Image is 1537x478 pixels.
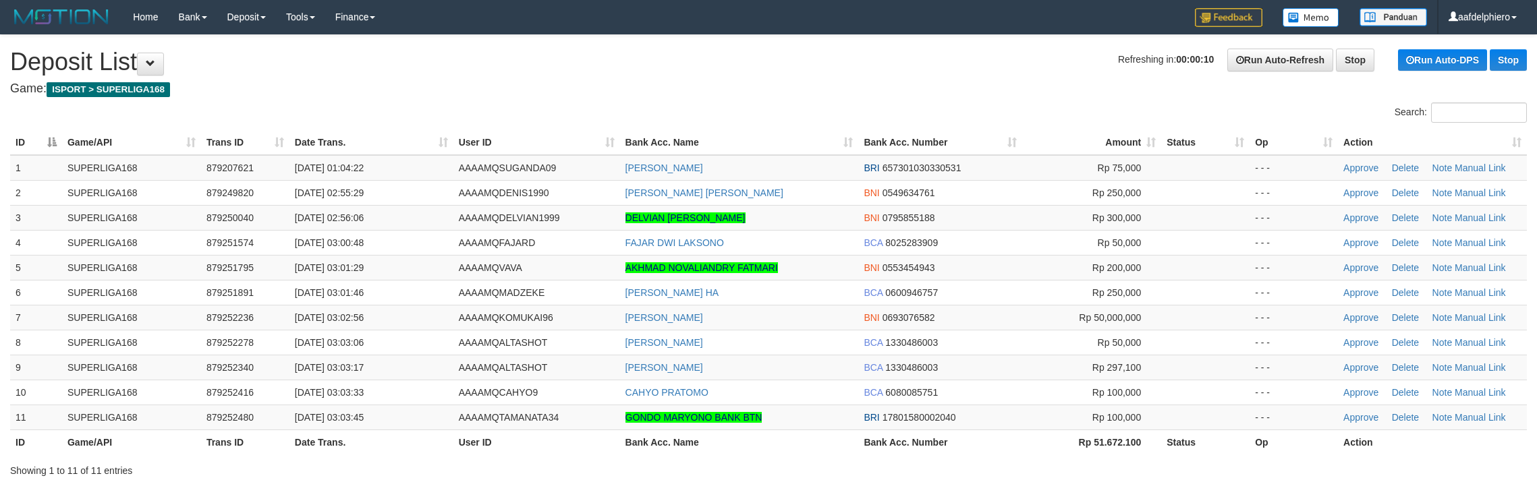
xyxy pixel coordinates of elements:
a: Delete [1392,337,1419,348]
a: Approve [1343,312,1378,323]
td: - - - [1250,380,1338,405]
td: 3 [10,205,62,230]
label: Search: [1395,102,1527,123]
span: Rp 100,000 [1092,412,1141,423]
span: BNI [864,312,879,323]
a: Approve [1343,362,1378,373]
td: 10 [10,380,62,405]
span: 879252278 [206,337,254,348]
th: Action [1338,429,1527,454]
span: Rp 300,000 [1092,212,1141,223]
span: AAAAMQALTASHOT [459,362,548,373]
a: Delete [1392,412,1419,423]
a: [PERSON_NAME] HA [625,287,719,298]
td: 2 [10,180,62,205]
a: Approve [1343,212,1378,223]
a: Manual Link [1455,262,1506,273]
span: 879252416 [206,387,254,398]
input: Search: [1431,102,1527,123]
td: SUPERLIGA168 [62,255,201,280]
span: Copy 1330486003 to clipboard [885,362,938,373]
span: AAAAMQDENIS1990 [459,187,549,198]
th: Trans ID: activate to sort column ascending [201,130,289,155]
span: BRI [864,412,879,423]
span: [DATE] 03:03:33 [295,387,364,398]
td: - - - [1250,255,1338,280]
a: Delete [1392,387,1419,398]
span: 879252236 [206,312,254,323]
td: 4 [10,230,62,255]
img: Button%20Memo.svg [1283,8,1339,27]
span: [DATE] 03:00:48 [295,237,364,248]
td: - - - [1250,205,1338,230]
span: [DATE] 03:01:46 [295,287,364,298]
span: BCA [864,337,883,348]
a: Manual Link [1455,387,1506,398]
td: 8 [10,330,62,355]
td: 1 [10,155,62,181]
span: BNI [864,187,879,198]
a: Delete [1392,237,1419,248]
a: [PERSON_NAME] [625,162,703,173]
a: Manual Link [1455,362,1506,373]
th: Bank Acc. Name: activate to sort column ascending [620,130,859,155]
span: Copy 1330486003 to clipboard [885,337,938,348]
a: Note [1432,362,1453,373]
a: Note [1432,387,1453,398]
th: Op [1250,429,1338,454]
th: Op: activate to sort column ascending [1250,130,1338,155]
td: 5 [10,255,62,280]
a: [PERSON_NAME] [PERSON_NAME] [625,187,783,198]
th: Bank Acc. Number: activate to sort column ascending [858,130,1022,155]
span: AAAAMQVAVA [459,262,522,273]
a: Manual Link [1455,237,1506,248]
td: SUPERLIGA168 [62,180,201,205]
span: AAAAMQMADZEKE [459,287,545,298]
a: GONDO MARYONO BANK BTN [625,412,762,423]
a: Note [1432,337,1453,348]
span: 879207621 [206,162,254,173]
a: Run Auto-DPS [1398,49,1487,71]
a: CAHYO PRATOMO [625,387,708,398]
span: BNI [864,212,879,223]
span: Rp 50,000 [1098,237,1142,248]
a: DELVIAN [PERSON_NAME] [625,212,746,223]
span: 879251795 [206,262,254,273]
th: User ID: activate to sort column ascending [453,130,620,155]
span: AAAAMQALTASHOT [459,337,548,348]
td: SUPERLIGA168 [62,155,201,181]
a: Approve [1343,262,1378,273]
td: 11 [10,405,62,429]
td: SUPERLIGA168 [62,305,201,330]
span: Copy 0693076582 to clipboard [883,312,935,323]
span: BCA [864,387,883,398]
a: Note [1432,162,1453,173]
span: Rp 297,100 [1092,362,1141,373]
a: FAJAR DWI LAKSONO [625,237,724,248]
span: Rp 250,000 [1092,187,1141,198]
a: Approve [1343,237,1378,248]
a: Manual Link [1455,312,1506,323]
td: SUPERLIGA168 [62,405,201,429]
span: BRI [864,162,879,173]
h4: Game: [10,82,1527,96]
span: 879252340 [206,362,254,373]
td: SUPERLIGA168 [62,330,201,355]
td: - - - [1250,305,1338,330]
th: Action: activate to sort column ascending [1338,130,1527,155]
a: Approve [1343,412,1378,423]
span: Rp 100,000 [1092,387,1141,398]
span: Copy 6080085751 to clipboard [885,387,938,398]
a: Manual Link [1455,187,1506,198]
span: 879251891 [206,287,254,298]
th: Game/API: activate to sort column ascending [62,130,201,155]
span: AAAAMQKOMUKAI96 [459,312,553,323]
span: Copy 17801580002040 to clipboard [883,412,956,423]
th: Date Trans. [289,429,453,454]
div: Showing 1 to 11 of 11 entries [10,458,630,477]
span: 879249820 [206,187,254,198]
a: Note [1432,312,1453,323]
a: Delete [1392,187,1419,198]
span: BCA [864,362,883,373]
a: Manual Link [1455,287,1506,298]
